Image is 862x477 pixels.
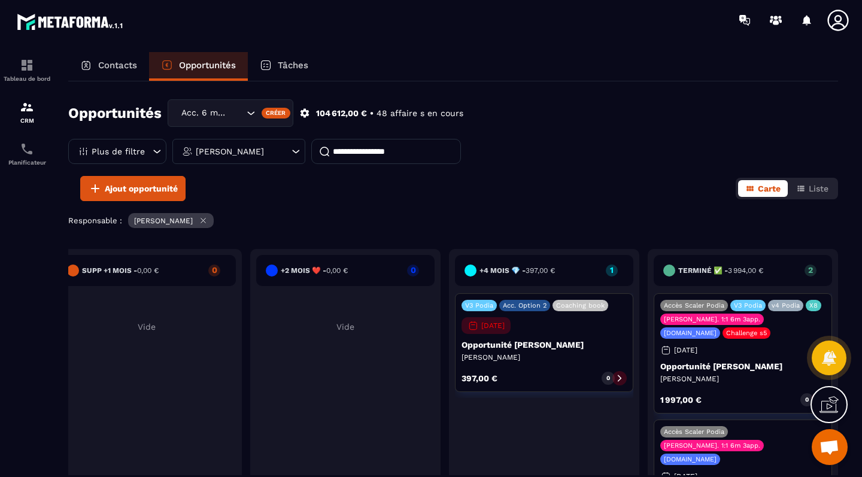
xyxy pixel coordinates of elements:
[462,353,627,362] p: [PERSON_NAME]
[809,302,818,309] p: X8
[68,101,162,125] h2: Opportunités
[805,396,809,404] p: 0
[256,322,435,332] p: Vide
[3,91,51,133] a: formationformationCRM
[606,266,618,274] p: 1
[678,266,763,275] h6: Terminé ✅ -
[728,266,763,275] span: 3 994,00 €
[660,361,825,371] p: Opportunité [PERSON_NAME]
[3,117,51,124] p: CRM
[664,302,724,309] p: Accès Scaler Podia
[92,147,145,156] p: Plus de filtre
[168,99,293,127] div: Search for option
[462,374,497,382] p: 397,00 €
[664,428,724,436] p: Accès Scaler Podia
[179,60,236,71] p: Opportunités
[660,374,825,384] p: [PERSON_NAME]
[316,108,367,119] p: 104 612,00 €
[232,107,244,120] input: Search for option
[68,216,122,225] p: Responsable :
[738,180,788,197] button: Carte
[149,52,248,81] a: Opportunités
[80,176,186,201] button: Ajout opportunité
[465,302,493,309] p: V3 Podia
[377,108,463,119] p: 48 affaire s en cours
[674,346,697,354] p: [DATE]
[326,266,348,275] span: 0,00 €
[248,52,320,81] a: Tâches
[3,159,51,166] p: Planificateur
[726,329,767,337] p: Challenge s5
[479,266,555,275] h6: +4 mois 💎 -
[98,60,137,71] p: Contacts
[68,52,149,81] a: Contacts
[3,133,51,175] a: schedulerschedulerPlanificateur
[556,302,605,309] p: Coaching book
[262,108,291,119] div: Créer
[664,455,717,463] p: [DOMAIN_NAME]
[57,322,236,332] p: Vide
[105,183,178,195] span: Ajout opportunité
[809,184,828,193] span: Liste
[812,429,848,465] div: Ouvrir le chat
[134,217,193,225] p: [PERSON_NAME]
[660,396,702,404] p: 1 997,00 €
[772,302,800,309] p: v4 Podia
[664,315,760,323] p: [PERSON_NAME]. 1:1 6m 3app.
[758,184,781,193] span: Carte
[196,147,264,156] p: [PERSON_NAME]
[664,442,760,449] p: [PERSON_NAME]. 1:1 6m 3app.
[481,321,505,330] p: [DATE]
[208,266,220,274] p: 0
[789,180,836,197] button: Liste
[278,60,308,71] p: Tâches
[526,266,555,275] span: 397,00 €
[20,58,34,72] img: formation
[407,266,419,274] p: 0
[17,11,125,32] img: logo
[805,266,817,274] p: 2
[137,266,159,275] span: 0,00 €
[664,329,717,337] p: [DOMAIN_NAME]
[370,108,374,119] p: •
[606,374,610,382] p: 0
[462,340,627,350] p: Opportunité [PERSON_NAME]
[20,142,34,156] img: scheduler
[3,75,51,82] p: Tableau de bord
[3,49,51,91] a: formationformationTableau de bord
[178,107,232,120] span: Acc. 6 mois - 3 appels
[281,266,348,275] h6: +2 mois ❤️ -
[503,302,547,309] p: Acc. Option 2
[82,266,159,275] h6: Supp +1 mois -
[734,302,762,309] p: V3 Podia
[20,100,34,114] img: formation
